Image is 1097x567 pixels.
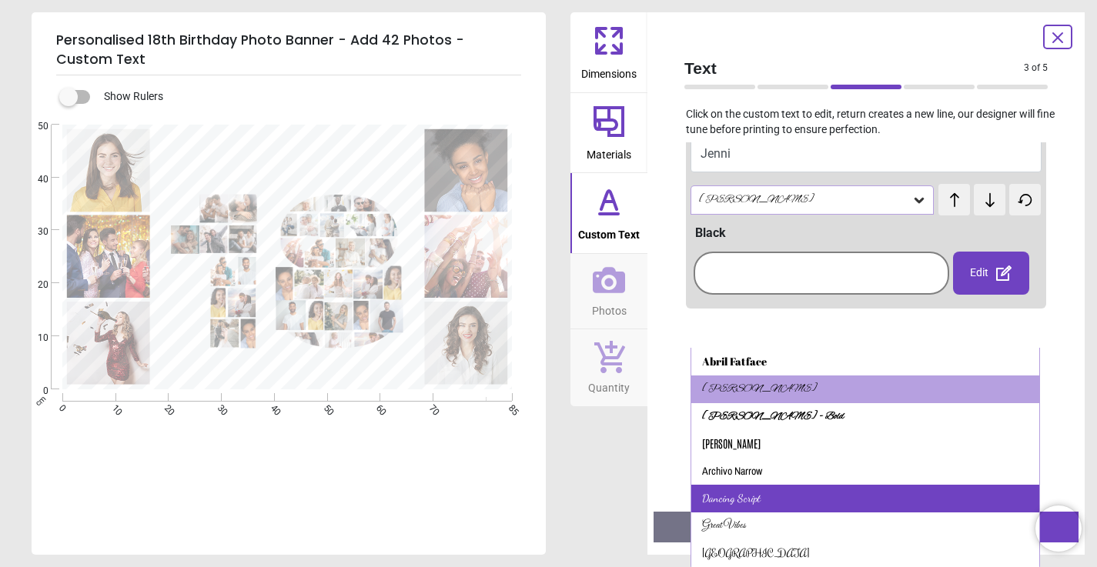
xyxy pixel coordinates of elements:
[570,329,647,406] button: Quantity
[684,57,1024,79] span: Text
[578,220,640,243] span: Custom Text
[1024,62,1048,75] span: 3 of 5
[702,382,818,397] div: [PERSON_NAME]
[19,332,48,345] span: 10
[56,25,521,75] h5: Personalised 18th Birthday Photo Banner - Add 42 Photos - Custom Text
[19,120,48,133] span: 50
[581,59,637,82] span: Dimensions
[654,512,860,542] button: Back
[19,385,48,398] span: 0
[592,296,627,319] span: Photos
[672,107,1060,137] p: Click on the custom text to edit, return creates a new line, our designer will fine tune before p...
[19,225,48,238] span: 30
[691,134,1042,172] button: Jenni
[702,464,762,479] div: Archivo Narrow
[570,93,647,173] button: Materials
[953,252,1029,295] div: Edit
[702,409,844,425] div: [PERSON_NAME] - Bold
[570,12,647,92] button: Dimensions
[1035,505,1082,552] iframe: Brevo live chat
[570,173,647,253] button: Custom Text
[587,140,631,163] span: Materials
[697,193,911,206] div: [PERSON_NAME]
[695,225,1042,242] div: Black
[702,436,761,452] div: [PERSON_NAME]
[19,173,48,186] span: 40
[19,278,48,292] span: 20
[588,373,630,396] span: Quantity
[69,88,546,106] div: Show Rulers
[702,491,761,506] div: Dancing Script
[570,254,647,329] button: Photos
[702,354,767,369] div: Abril Fatface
